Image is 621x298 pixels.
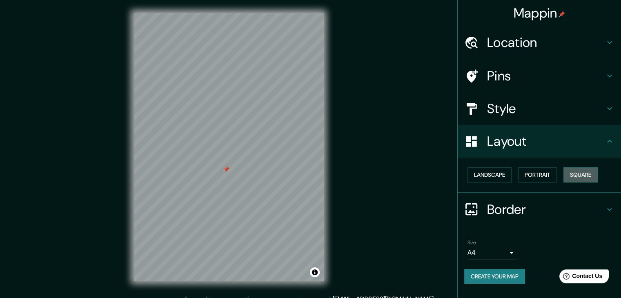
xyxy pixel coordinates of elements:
button: Create your map [464,269,525,284]
button: Toggle attribution [310,267,320,277]
div: Layout [458,125,621,158]
h4: Style [487,100,605,117]
div: Pins [458,60,621,92]
img: pin-icon.png [559,11,565,18]
h4: Border [487,201,605,218]
h4: Pins [487,68,605,84]
h4: Mappin [514,5,565,21]
div: Style [458,92,621,125]
div: Border [458,193,621,226]
button: Square [563,167,598,182]
button: Portrait [518,167,557,182]
div: A4 [467,246,516,259]
label: Size [467,239,476,246]
h4: Layout [487,133,605,149]
button: Landscape [467,167,512,182]
div: Location [458,26,621,59]
iframe: Help widget launcher [548,266,612,289]
canvas: Map [134,13,324,281]
h4: Location [487,34,605,51]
